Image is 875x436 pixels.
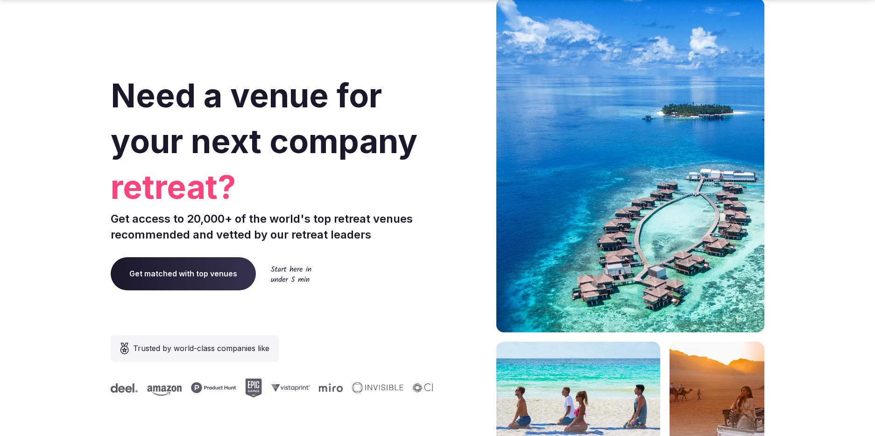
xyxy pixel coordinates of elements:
svg: Deel company logo [111,383,138,393]
a: Get matched with top venues [111,257,256,290]
svg: Miro company logo [319,383,343,392]
span: retreat? [111,164,434,210]
svg: Invisible company logo [352,382,403,394]
svg: Epic Games company logo [245,379,262,397]
span: Need a venue for your next company [111,76,417,161]
span: Trusted by world-class companies like [133,343,269,354]
svg: Vistaprint company logo [271,384,310,392]
img: Start here in under 5 min [271,266,311,282]
p: Get access to 20,000+ of the world's top retreat venues recommended and vetted by our retreat lea... [111,211,434,242]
